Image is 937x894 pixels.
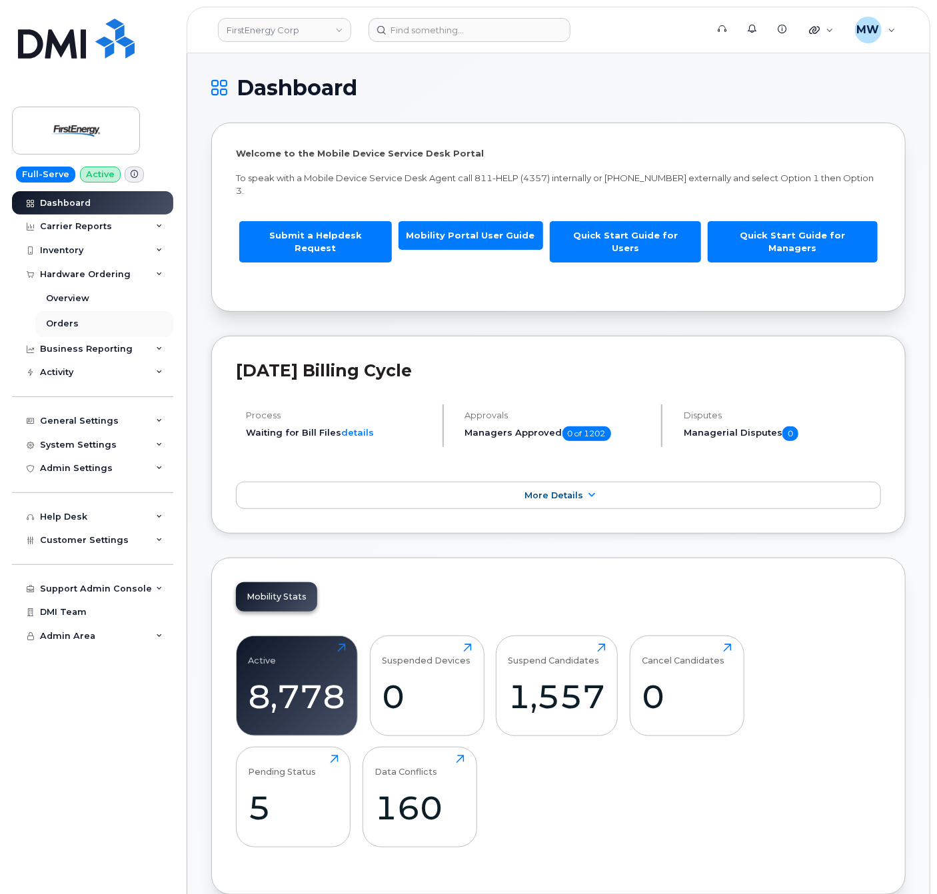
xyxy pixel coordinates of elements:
[375,788,465,827] div: 160
[508,644,600,666] div: Suspend Candidates
[236,360,881,380] h2: [DATE] Billing Cycle
[237,78,357,98] span: Dashboard
[399,221,543,250] a: Mobility Portal User Guide
[236,172,881,197] p: To speak with a Mobile Device Service Desk Agent call 811-HELP (4357) internally or [PHONE_NUMBER...
[524,490,583,500] span: More Details
[375,755,437,777] div: Data Conflicts
[239,221,392,262] a: Submit a Helpdesk Request
[465,426,650,441] h5: Managers Approved
[642,644,732,729] a: Cancel Candidates0
[341,427,374,438] a: details
[508,644,606,729] a: Suspend Candidates1,557
[249,644,346,729] a: Active8,778
[684,410,881,420] h4: Disputes
[246,426,431,439] li: Waiting for Bill Files
[782,426,798,441] span: 0
[375,755,465,840] a: Data Conflicts160
[249,755,317,777] div: Pending Status
[236,147,881,160] p: Welcome to the Mobile Device Service Desk Portal
[708,221,878,262] a: Quick Start Guide for Managers
[684,426,881,441] h5: Managerial Disputes
[249,644,277,666] div: Active
[246,410,431,420] h4: Process
[550,221,701,262] a: Quick Start Guide for Users
[382,677,472,716] div: 0
[382,644,472,729] a: Suspended Devices0
[879,836,927,884] iframe: Messenger Launcher
[642,677,732,716] div: 0
[642,644,724,666] div: Cancel Candidates
[382,644,470,666] div: Suspended Devices
[562,426,611,441] span: 0 of 1202
[249,755,339,840] a: Pending Status5
[249,677,346,716] div: 8,778
[249,788,339,827] div: 5
[508,677,606,716] div: 1,557
[465,410,650,420] h4: Approvals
